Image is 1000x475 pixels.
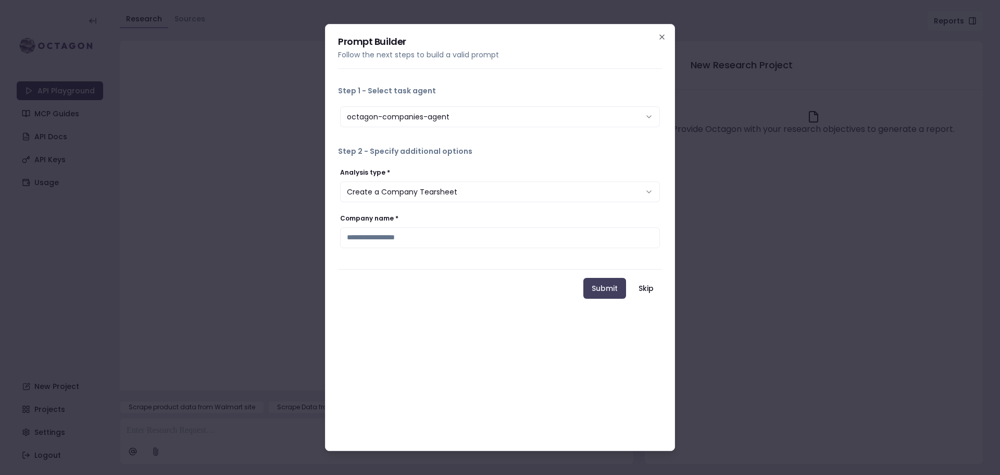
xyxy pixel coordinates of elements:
[338,77,662,104] button: Step 1 - Select task agent
[338,50,662,60] p: Follow the next steps to build a valid prompt
[340,214,398,223] label: Company name *
[338,104,662,129] div: Step 1 - Select task agent
[340,168,390,177] label: Analysis type *
[338,138,662,165] button: Step 2 - Specify additional options
[630,278,662,299] button: Skip
[338,37,662,46] h2: Prompt Builder
[338,165,662,261] div: Step 2 - Specify additional options
[583,278,626,299] button: Submit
